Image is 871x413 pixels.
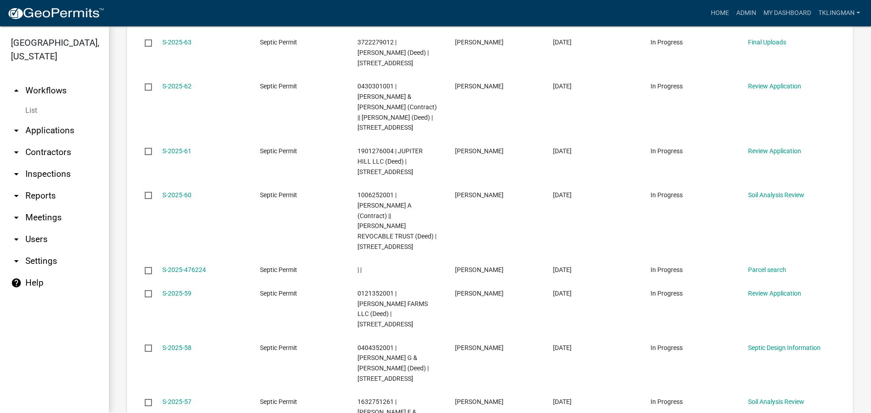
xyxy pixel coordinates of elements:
[553,147,572,155] span: 09/10/2025
[357,344,429,382] span: 0404352001 | ABEL TERRE G & BOBBI LEE (Deed) | 30249 PLEASANT RIDGE RD
[707,5,733,22] a: Home
[162,344,191,351] a: S-2025-58
[455,83,504,90] span: Todd Larson
[357,266,362,273] span: | |
[11,277,22,288] i: help
[11,125,22,136] i: arrow_drop_down
[357,147,423,175] span: 1901276004 | JUPITER HILL LLC (Deed) | 34282 JUPITER RD
[11,234,22,245] i: arrow_drop_down
[260,39,297,46] span: Septic Permit
[455,147,504,155] span: Andrew Thomas
[651,290,683,297] span: In Progress
[748,39,786,46] a: Final Uploads
[748,191,804,199] a: Soil Analysis Review
[553,39,572,46] span: 09/15/2025
[651,83,683,90] span: In Progress
[748,266,786,273] a: Parcel search
[651,191,683,199] span: In Progress
[357,83,437,131] span: 0430301001 | LARSON TODD & KARA (Contract) || LARSON HARRY L LE (Deed) | 28113 HIGHWAY 18
[733,5,760,22] a: Admin
[748,147,801,155] a: Review Application
[260,290,297,297] span: Septic Permit
[553,83,572,90] span: 09/12/2025
[260,344,297,351] span: Septic Permit
[553,344,572,351] span: 08/24/2025
[162,191,191,199] a: S-2025-60
[760,5,815,22] a: My Dashboard
[11,190,22,201] i: arrow_drop_down
[651,147,683,155] span: In Progress
[455,344,504,351] span: Bobbi Abel
[162,398,191,405] a: S-2025-57
[748,344,821,351] a: Septic Design Information
[11,85,22,96] i: arrow_drop_up
[455,398,504,405] span: Tammy Klingman
[11,256,22,267] i: arrow_drop_down
[11,147,22,158] i: arrow_drop_down
[162,266,206,273] a: S-2025-476224
[162,147,191,155] a: S-2025-61
[357,290,428,328] span: 0121352001 | CASTEN FARMS LLC (Deed) | 12192 APRICOT RD
[651,266,683,273] span: In Progress
[553,191,572,199] span: 09/10/2025
[748,290,801,297] a: Review Application
[651,39,683,46] span: In Progress
[357,39,429,67] span: 3722279012 | BREITBACH MITCHELL (Deed) | 243 MAIN ST
[455,266,504,273] span: Travis Anderson
[162,83,191,90] a: S-2025-62
[260,191,297,199] span: Septic Permit
[553,398,572,405] span: 08/19/2025
[553,266,572,273] span: 09/10/2025
[357,191,436,250] span: 1006252001 | ANDERSON TRAVIS A (Contract) || LARSON RITA M REVOCABLE TRUST (Deed) | 16664 225TH ST
[162,290,191,297] a: S-2025-59
[260,83,297,90] span: Septic Permit
[815,5,864,22] a: tklingman
[260,147,297,155] span: Septic Permit
[455,39,504,46] span: Alan Vonderhaar
[651,344,683,351] span: In Progress
[11,212,22,223] i: arrow_drop_down
[11,169,22,180] i: arrow_drop_down
[162,39,191,46] a: S-2025-63
[748,398,804,405] a: Soil Analysis Review
[651,398,683,405] span: In Progress
[455,191,504,199] span: Travis Anderson
[455,290,504,297] span: Reggie vine
[553,290,572,297] span: 09/05/2025
[260,398,297,405] span: Septic Permit
[260,266,297,273] span: Septic Permit
[748,83,801,90] a: Review Application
